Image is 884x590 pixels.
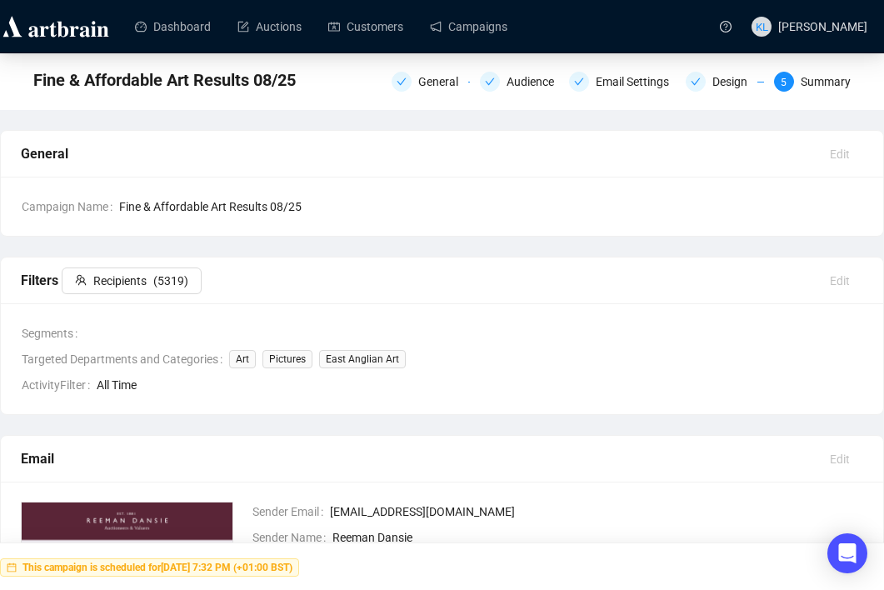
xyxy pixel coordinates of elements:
[691,77,701,87] span: check
[720,21,732,32] span: question-circle
[153,272,188,290] span: ( 5319 )
[75,274,87,286] span: team
[33,67,296,93] span: Fine & Affordable Art Results 08/25
[328,5,403,48] a: Customers
[252,502,330,521] span: Sender Email
[569,72,676,92] div: Email Settings
[262,350,312,368] span: Pictures
[21,448,817,469] div: Email
[712,72,757,92] div: Design
[781,77,787,88] span: 5
[319,350,406,368] span: East Anglian Art
[135,5,211,48] a: Dashboard
[827,533,867,573] div: Open Intercom Messenger
[485,77,495,87] span: check
[774,72,851,92] div: 5Summary
[817,267,863,294] button: Edit
[62,267,202,294] button: Recipients(5319)
[119,197,863,216] span: Fine & Affordable Art Results 08/25
[252,528,332,547] span: Sender Name
[93,272,147,290] span: Recipients
[817,141,863,167] button: Edit
[507,72,564,92] div: Audience
[21,272,202,288] span: Filters
[21,143,817,164] div: General
[22,376,97,394] span: ActivityFilter
[778,20,867,33] span: [PERSON_NAME]
[480,72,558,92] div: Audience
[574,77,584,87] span: check
[686,72,764,92] div: Design
[22,324,84,342] span: Segments
[22,197,119,216] span: Campaign Name
[392,72,470,92] div: General
[237,5,302,48] a: Auctions
[817,446,863,472] button: Edit
[430,5,507,48] a: Campaigns
[397,77,407,87] span: check
[330,502,863,521] span: [EMAIL_ADDRESS][DOMAIN_NAME]
[755,17,768,35] span: KL
[801,72,851,92] div: Summary
[332,528,863,547] span: Reeman Dansie
[22,350,229,368] span: Targeted Departments and Categories
[97,376,863,394] span: All Time
[22,562,292,573] strong: This campaign is scheduled for [DATE] 7:32 PM (+01:00 BST)
[596,72,679,92] div: Email Settings
[418,72,468,92] div: General
[7,562,17,572] span: calendar
[229,350,256,368] span: Art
